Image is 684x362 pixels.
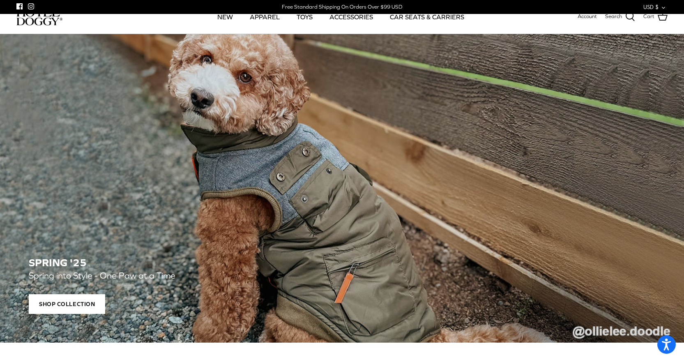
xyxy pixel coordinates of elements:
[122,3,560,31] div: Primary navigation
[605,12,622,21] span: Search
[210,3,240,31] a: NEW
[578,12,597,21] a: Account
[29,257,655,269] h2: SPRING '25
[322,3,380,31] a: ACCESSORIES
[382,3,472,31] a: CAR SEATS & CARRIERS
[605,12,635,22] a: Search
[643,12,654,21] span: Cart
[282,3,402,11] div: Free Standard Shipping On Orders Over $99 USD
[29,295,105,314] span: Shop Collection
[16,8,62,25] img: hoteldoggycom
[643,12,668,22] a: Cart
[28,3,34,9] a: Instagram
[242,3,287,31] a: APPAREL
[282,1,402,13] a: Free Standard Shipping On Orders Over $99 USD
[289,3,320,31] a: TOYS
[16,3,23,9] a: Facebook
[578,13,597,19] span: Account
[29,269,403,283] p: Spring into Style - One Paw at a Time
